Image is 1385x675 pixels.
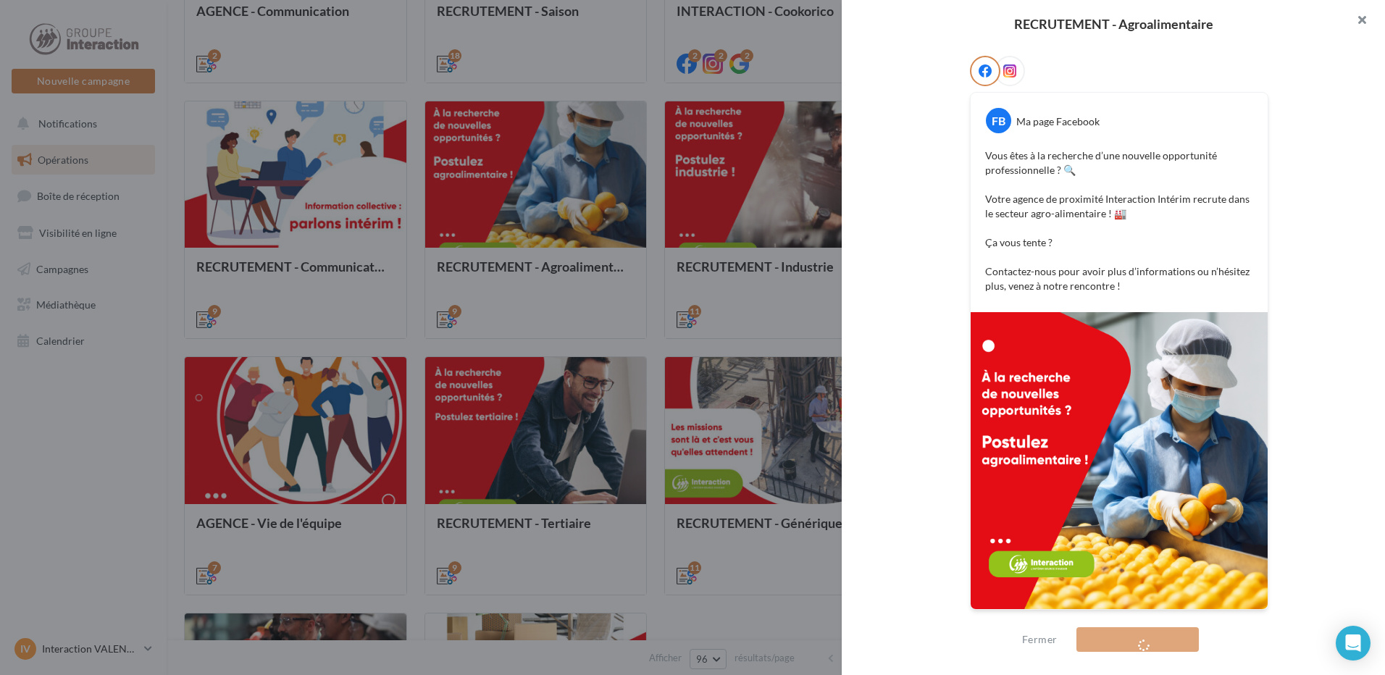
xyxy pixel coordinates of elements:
div: RECRUTEMENT - Agroalimentaire [865,17,1362,30]
button: Fermer [1016,631,1063,648]
div: La prévisualisation est non-contractuelle [970,610,1268,629]
div: Ma page Facebook [1016,114,1100,129]
div: FB [986,108,1011,133]
div: Open Intercom Messenger [1336,626,1371,661]
p: Vous êtes à la recherche d’une nouvelle opportunité professionnelle ? 🔍 Votre agence de proximité... [985,148,1253,293]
